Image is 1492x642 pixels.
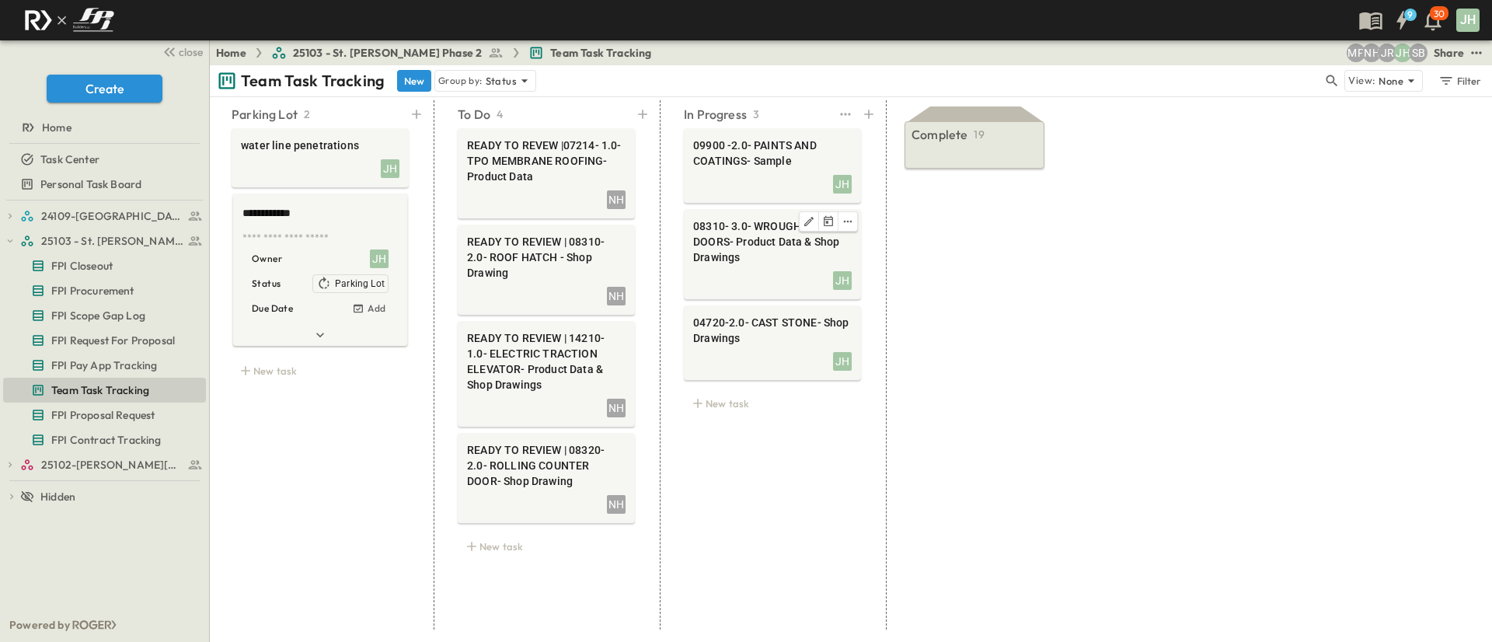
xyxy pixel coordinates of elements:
[241,138,399,153] span: water line penetrations
[370,249,389,268] div: Jose Hurtado (jhurtado@fpibuilders.com)
[438,73,483,89] p: Group by:
[1456,9,1480,32] div: JH
[3,148,203,170] a: Task Center
[3,452,206,477] div: 25102-Christ The Redeemer Anglican Churchtest
[693,138,852,169] span: 09900 -2.0- PAINTS AND COATINGS- Sample
[838,212,857,231] button: edit
[974,127,984,142] p: 19
[1362,44,1381,62] div: Nila Hutcheson (nhutcheson@fpibuilders.com)
[3,303,206,328] div: FPI Scope Gap Logtest
[252,276,281,291] p: Status
[1379,73,1403,89] p: None
[833,271,852,290] div: JH
[467,330,626,393] span: READY TO REVIEW | 14210- 1.0- ELECTRIC TRACTION ELEVATOR- Product Data & Shop Drawings
[497,106,503,122] p: 4
[3,204,206,229] div: 24109-St. Teresa of Calcutta Parish Halltest
[19,4,120,37] img: c8d7d1ed905e502e8f77bf7063faec64e13b34fdb1f2bdd94b0e311fc34f8000.png
[3,328,206,353] div: FPI Request For Proposaltest
[3,173,203,195] a: Personal Task Board
[51,333,175,348] span: FPI Request For Proposal
[381,159,399,178] div: JH
[40,176,141,192] span: Personal Task Board
[241,70,385,92] p: Team Task Tracking
[41,208,183,224] span: 24109-St. Teresa of Calcutta Parish Hall
[458,225,635,315] div: READY TO REVIEW | 08310- 2.0- ROOF HATCH - Shop DrawingNH
[458,536,635,557] div: New task
[156,40,206,62] button: close
[51,258,113,274] span: FPI Closeout
[1455,7,1481,33] button: JH
[1432,70,1486,92] button: Filter
[528,45,651,61] a: Team Task Tracking
[3,229,206,253] div: 25103 - St. [PERSON_NAME] Phase 2test
[458,105,490,124] p: To Do
[40,152,99,167] span: Task Center
[3,330,203,351] a: FPI Request For Proposal
[800,212,819,231] button: Edit
[1467,44,1486,62] button: test
[20,454,203,476] a: 25102-Christ The Redeemer Anglican Church
[3,429,203,451] a: FPI Contract Tracking
[607,190,626,209] div: NH
[1386,6,1417,34] button: 9
[3,379,203,401] a: Team Task Tracking
[607,287,626,305] div: NH
[684,393,861,414] div: New task
[458,128,635,218] div: READY TO REVEW |07214- 1.0- TPO MEMBRANE ROOFING- Product DataNH
[819,212,838,231] button: Tracking Date Menu
[370,249,389,268] div: JH
[833,175,852,194] div: JH
[3,353,206,378] div: FPI Pay App Trackingtest
[1378,44,1396,62] div: Jayden Ramirez (jramirez@fpibuilders.com)
[42,120,71,135] span: Home
[40,489,75,504] span: Hidden
[1393,44,1412,62] div: Jose Hurtado (jhurtado@fpibuilders.com)
[47,75,162,103] button: Create
[232,105,298,124] p: Parking Lot
[51,358,157,373] span: FPI Pay App Tracking
[51,382,149,398] span: Team Task Tracking
[684,105,747,124] p: In Progress
[232,360,409,382] div: New task
[397,70,431,92] button: New
[51,308,145,323] span: FPI Scope Gap Log
[20,205,203,227] a: 24109-St. Teresa of Calcutta Parish Hall
[912,125,967,144] p: Complete
[467,442,626,489] span: READY TO REVIEW | 08320- 2.0- ROLLING COUNTER DOOR- Shop Drawing
[467,138,626,184] span: READY TO REVEW |07214- 1.0- TPO MEMBRANE ROOFING- Product Data
[693,218,852,265] span: 08310- 3.0- WROUGHT IRON DOORS- Product Data & Shop Drawings
[3,172,206,197] div: Personal Task Boardtest
[550,45,651,61] span: Team Task Tracking
[3,427,206,452] div: FPI Contract Trackingtest
[458,433,635,523] div: READY TO REVIEW | 08320- 2.0- ROLLING COUNTER DOOR- Shop DrawingNH
[693,315,852,346] span: 04720-2.0- CAST STONE- Shop Drawings
[684,209,861,299] div: EditTracking Date Menuedit08310- 3.0- WROUGHT IRON DOORS- Product Data & Shop DrawingsJH
[467,234,626,281] span: READY TO REVIEW | 08310- 2.0- ROOF HATCH - Shop Drawing
[335,277,385,290] span: Parking Lot
[20,230,203,252] a: 25103 - St. [PERSON_NAME] Phase 2
[684,128,861,203] div: 09900 -2.0- PAINTS AND COATINGS- SampleJH
[1348,72,1375,89] p: View:
[1434,8,1445,20] p: 30
[51,432,162,448] span: FPI Contract Tracking
[1434,45,1464,61] div: Share
[3,255,203,277] a: FPI Closeout
[1347,44,1365,62] div: Monica Pruteanu (mpruteanu@fpibuilders.com)
[1409,44,1428,62] div: Sterling Barnett (sterling@fpibuilders.com)
[3,305,203,326] a: FPI Scope Gap Log
[51,283,134,298] span: FPI Procurement
[3,253,206,278] div: FPI Closeouttest
[252,251,282,267] p: Owner
[607,495,626,514] div: NH
[3,278,206,303] div: FPI Procurementtest
[304,106,310,122] p: 2
[3,354,203,376] a: FPI Pay App Tracking
[3,403,206,427] div: FPI Proposal Requesttest
[1438,72,1482,89] div: Filter
[368,302,385,315] h6: Add
[216,45,661,61] nav: breadcrumbs
[458,321,635,427] div: READY TO REVIEW | 14210- 1.0- ELECTRIC TRACTION ELEVATOR- Product Data & Shop DrawingsNH
[232,128,409,187] div: water line penetrationsJH
[271,45,504,61] a: 25103 - St. [PERSON_NAME] Phase 2
[216,45,246,61] a: Home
